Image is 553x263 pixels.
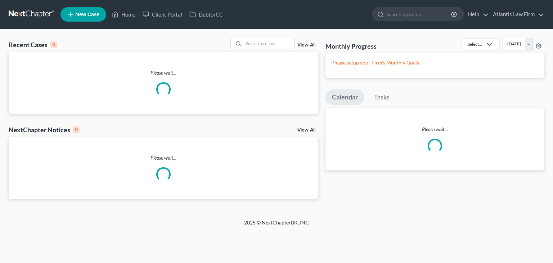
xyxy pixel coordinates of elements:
a: View All [297,43,315,48]
span: New Case [75,12,99,17]
a: View All [297,128,315,133]
a: Tasks [368,89,396,105]
h3: Monthly Progress [325,42,377,50]
a: Client Portal [139,8,186,21]
div: 0 [73,126,80,133]
div: 2025 © NextChapterBK, INC [71,219,482,232]
div: Recent Cases [9,40,57,49]
p: Please wait... [325,126,544,133]
div: 0 [50,41,57,48]
a: DebtorCC [186,8,226,21]
input: Search by name... [386,8,452,21]
p: Please setup your Firm's Monthly Goals [331,59,539,66]
p: Please wait... [9,154,318,161]
a: Calendar [325,89,364,105]
a: Home [108,8,139,21]
a: Help [464,8,489,21]
div: NextChapter Notices [9,125,80,134]
a: Atlantis Law Firm [489,8,544,21]
input: Search by name... [244,38,294,49]
div: Select... [468,41,482,47]
p: Please wait... [9,69,318,76]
